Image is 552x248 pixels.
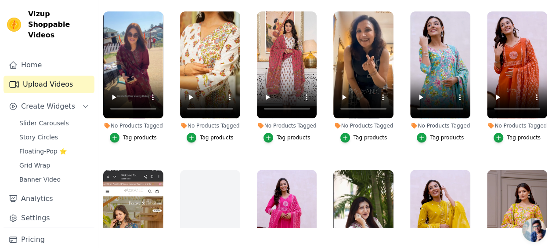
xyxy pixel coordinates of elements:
[507,134,541,141] div: Tag products
[340,133,387,142] button: Tag products
[187,133,234,142] button: Tag products
[354,134,387,141] div: Tag products
[14,117,94,129] a: Slider Carousels
[4,98,94,115] button: Create Widgets
[21,101,75,112] span: Create Widgets
[110,133,157,142] button: Tag products
[410,122,470,129] div: No Products Tagged
[417,133,464,142] button: Tag products
[14,131,94,143] a: Story Circles
[333,122,393,129] div: No Products Tagged
[4,190,94,208] a: Analytics
[180,122,240,129] div: No Products Tagged
[522,218,546,242] a: Open chat
[123,134,157,141] div: Tag products
[200,134,234,141] div: Tag products
[103,122,163,129] div: No Products Tagged
[19,119,69,128] span: Slider Carousels
[277,134,310,141] div: Tag products
[4,56,94,74] a: Home
[19,147,67,156] span: Floating-Pop ⭐
[4,209,94,227] a: Settings
[257,122,317,129] div: No Products Tagged
[263,133,310,142] button: Tag products
[7,18,21,32] img: Vizup
[19,175,61,184] span: Banner Video
[494,133,541,142] button: Tag products
[14,145,94,157] a: Floating-Pop ⭐
[28,9,91,40] span: Vizup Shoppable Videos
[487,122,547,129] div: No Products Tagged
[19,133,58,142] span: Story Circles
[14,173,94,186] a: Banner Video
[14,159,94,171] a: Grid Wrap
[4,76,94,93] a: Upload Videos
[19,161,50,170] span: Grid Wrap
[430,134,464,141] div: Tag products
